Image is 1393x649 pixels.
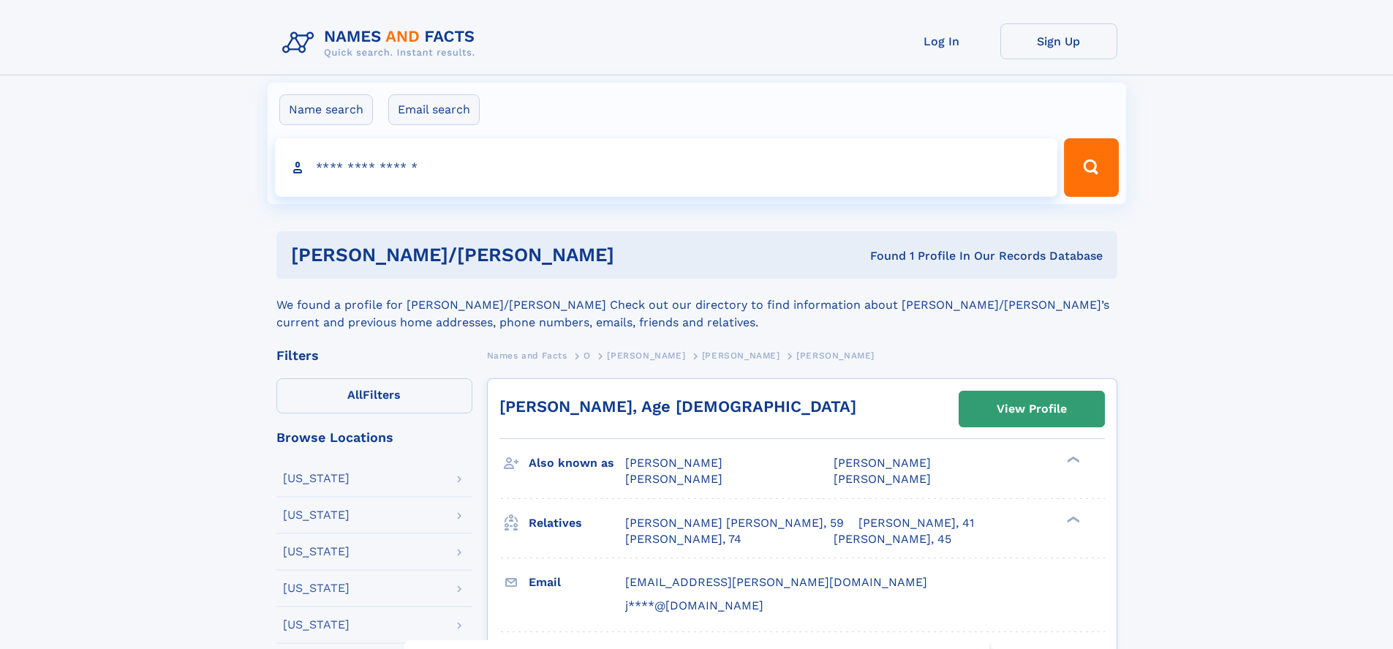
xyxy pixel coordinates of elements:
[487,346,567,364] a: Names and Facts
[276,279,1117,331] div: We found a profile for [PERSON_NAME]/[PERSON_NAME] Check out our directory to find information ab...
[1063,455,1081,465] div: ❯
[625,515,844,531] a: [PERSON_NAME] [PERSON_NAME], 59
[858,515,974,531] a: [PERSON_NAME], 41
[834,456,931,470] span: [PERSON_NAME]
[625,456,722,470] span: [PERSON_NAME]
[584,346,591,364] a: O
[291,246,742,264] h1: [PERSON_NAME]/[PERSON_NAME]
[1064,138,1118,197] button: Search Button
[529,511,625,536] h3: Relatives
[584,350,591,361] span: O
[283,619,350,631] div: [US_STATE]
[499,397,856,416] a: [PERSON_NAME], Age [DEMOGRAPHIC_DATA]
[276,431,472,444] div: Browse Locations
[796,350,875,361] span: [PERSON_NAME]
[275,138,1058,197] input: search input
[347,388,363,402] span: All
[1000,23,1117,59] a: Sign Up
[529,570,625,595] h3: Email
[607,350,685,361] span: [PERSON_NAME]
[283,546,350,558] div: [US_STATE]
[607,346,685,364] a: [PERSON_NAME]
[625,575,927,589] span: [EMAIL_ADDRESS][PERSON_NAME][DOMAIN_NAME]
[388,94,480,125] label: Email search
[883,23,1000,59] a: Log In
[959,391,1104,427] a: View Profile
[529,451,625,476] h3: Also known as
[997,392,1067,426] div: View Profile
[742,248,1103,264] div: Found 1 Profile In Our Records Database
[283,509,350,521] div: [US_STATE]
[702,346,780,364] a: [PERSON_NAME]
[625,531,741,547] a: [PERSON_NAME], 74
[834,472,931,486] span: [PERSON_NAME]
[276,23,487,63] img: Logo Names and Facts
[276,349,472,362] div: Filters
[625,472,722,486] span: [PERSON_NAME]
[1063,514,1081,524] div: ❯
[283,582,350,594] div: [US_STATE]
[276,378,472,413] label: Filters
[702,350,780,361] span: [PERSON_NAME]
[279,94,373,125] label: Name search
[283,473,350,484] div: [US_STATE]
[834,531,951,547] a: [PERSON_NAME], 45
